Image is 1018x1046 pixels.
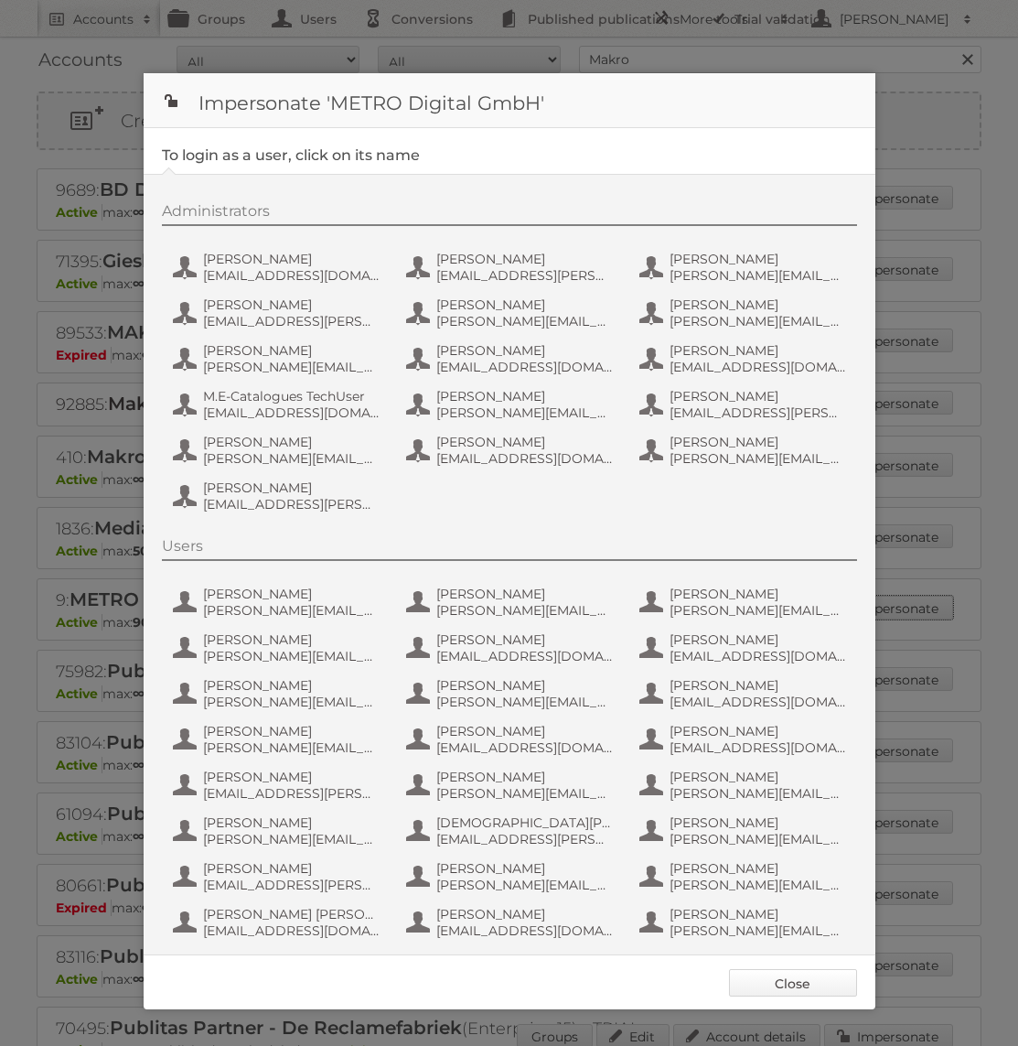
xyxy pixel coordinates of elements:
[436,860,614,877] span: [PERSON_NAME]
[670,877,847,893] span: [PERSON_NAME][EMAIL_ADDRESS][PERSON_NAME][DOMAIN_NAME]
[162,202,857,226] div: Administrators
[203,922,380,939] span: [EMAIL_ADDRESS][DOMAIN_NAME]
[436,739,614,756] span: [EMAIL_ADDRESS][DOMAIN_NAME]
[638,858,852,895] button: [PERSON_NAME] [PERSON_NAME][EMAIL_ADDRESS][PERSON_NAME][DOMAIN_NAME]
[436,831,614,847] span: [EMAIL_ADDRESS][PERSON_NAME][DOMAIN_NAME]
[404,630,619,666] button: [PERSON_NAME] [EMAIL_ADDRESS][DOMAIN_NAME]
[638,675,852,712] button: [PERSON_NAME] [EMAIL_ADDRESS][DOMAIN_NAME]
[404,950,619,987] button: [PERSON_NAME] [PERSON_NAME][EMAIL_ADDRESS][PERSON_NAME][DOMAIN_NAME]
[436,922,614,939] span: [EMAIL_ADDRESS][DOMAIN_NAME]
[203,450,380,467] span: [PERSON_NAME][EMAIL_ADDRESS][DOMAIN_NAME]
[171,721,386,758] button: [PERSON_NAME] [PERSON_NAME][EMAIL_ADDRESS][PERSON_NAME][DOMAIN_NAME]
[436,785,614,802] span: [PERSON_NAME][EMAIL_ADDRESS][PERSON_NAME][DOMAIN_NAME]
[638,249,852,286] button: [PERSON_NAME] [PERSON_NAME][EMAIL_ADDRESS][PERSON_NAME][DOMAIN_NAME]
[171,340,386,377] button: [PERSON_NAME] [PERSON_NAME][EMAIL_ADDRESS][DOMAIN_NAME]
[436,450,614,467] span: [EMAIL_ADDRESS][DOMAIN_NAME]
[203,952,380,968] span: [PERSON_NAME]
[404,295,619,331] button: [PERSON_NAME] [PERSON_NAME][EMAIL_ADDRESS][PERSON_NAME][DOMAIN_NAME]
[436,267,614,284] span: [EMAIL_ADDRESS][PERSON_NAME][DOMAIN_NAME]
[670,785,847,802] span: [PERSON_NAME][EMAIL_ADDRESS][PERSON_NAME][DOMAIN_NAME]
[171,904,386,941] button: [PERSON_NAME] [PERSON_NAME] [PERSON_NAME] [EMAIL_ADDRESS][DOMAIN_NAME]
[670,342,847,359] span: [PERSON_NAME]
[203,769,380,785] span: [PERSON_NAME]
[638,767,852,803] button: [PERSON_NAME] [PERSON_NAME][EMAIL_ADDRESS][PERSON_NAME][DOMAIN_NAME]
[404,721,619,758] button: [PERSON_NAME] [EMAIL_ADDRESS][DOMAIN_NAME]
[638,721,852,758] button: [PERSON_NAME] [EMAIL_ADDRESS][DOMAIN_NAME]
[670,769,847,785] span: [PERSON_NAME]
[171,249,386,286] button: [PERSON_NAME] [EMAIL_ADDRESS][DOMAIN_NAME]
[203,267,380,284] span: [EMAIL_ADDRESS][DOMAIN_NAME]
[670,631,847,648] span: [PERSON_NAME]
[171,584,386,620] button: [PERSON_NAME] [PERSON_NAME][EMAIL_ADDRESS][PERSON_NAME][PERSON_NAME][DOMAIN_NAME]
[404,904,619,941] button: [PERSON_NAME] [EMAIL_ADDRESS][DOMAIN_NAME]
[436,359,614,375] span: [EMAIL_ADDRESS][DOMAIN_NAME]
[162,537,857,561] div: Users
[638,432,852,469] button: [PERSON_NAME] [PERSON_NAME][EMAIL_ADDRESS][PERSON_NAME][DOMAIN_NAME]
[404,386,619,423] button: [PERSON_NAME] [PERSON_NAME][EMAIL_ADDRESS][PERSON_NAME][DOMAIN_NAME]
[171,432,386,469] button: [PERSON_NAME] [PERSON_NAME][EMAIL_ADDRESS][DOMAIN_NAME]
[436,694,614,710] span: [PERSON_NAME][EMAIL_ADDRESS][DOMAIN_NAME]
[638,584,852,620] button: [PERSON_NAME] [PERSON_NAME][EMAIL_ADDRESS][PERSON_NAME][DOMAIN_NAME]
[670,313,847,329] span: [PERSON_NAME][EMAIL_ADDRESS][PERSON_NAME][DOMAIN_NAME]
[404,858,619,895] button: [PERSON_NAME] [PERSON_NAME][EMAIL_ADDRESS][DOMAIN_NAME]
[638,295,852,331] button: [PERSON_NAME] [PERSON_NAME][EMAIL_ADDRESS][PERSON_NAME][DOMAIN_NAME]
[670,297,847,313] span: [PERSON_NAME]
[670,648,847,664] span: [EMAIL_ADDRESS][DOMAIN_NAME]
[670,677,847,694] span: [PERSON_NAME]
[436,388,614,404] span: [PERSON_NAME]
[203,648,380,664] span: [PERSON_NAME][EMAIL_ADDRESS][PERSON_NAME][DOMAIN_NAME]
[670,739,847,756] span: [EMAIL_ADDRESS][DOMAIN_NAME]
[436,342,614,359] span: [PERSON_NAME]
[638,813,852,849] button: [PERSON_NAME] [PERSON_NAME][EMAIL_ADDRESS][PERSON_NAME][DOMAIN_NAME]
[670,906,847,922] span: [PERSON_NAME]
[670,602,847,619] span: [PERSON_NAME][EMAIL_ADDRESS][PERSON_NAME][DOMAIN_NAME]
[436,769,614,785] span: [PERSON_NAME]
[436,877,614,893] span: [PERSON_NAME][EMAIL_ADDRESS][DOMAIN_NAME]
[203,313,380,329] span: [EMAIL_ADDRESS][PERSON_NAME][DOMAIN_NAME]
[404,249,619,286] button: [PERSON_NAME] [EMAIL_ADDRESS][PERSON_NAME][DOMAIN_NAME]
[203,602,380,619] span: [PERSON_NAME][EMAIL_ADDRESS][PERSON_NAME][PERSON_NAME][DOMAIN_NAME]
[203,785,380,802] span: [EMAIL_ADDRESS][PERSON_NAME][DOMAIN_NAME]
[203,342,380,359] span: [PERSON_NAME]
[203,694,380,710] span: [PERSON_NAME][EMAIL_ADDRESS][PERSON_NAME][DOMAIN_NAME]
[670,860,847,877] span: [PERSON_NAME]
[404,432,619,469] button: [PERSON_NAME] [EMAIL_ADDRESS][DOMAIN_NAME]
[171,767,386,803] button: [PERSON_NAME] [EMAIL_ADDRESS][PERSON_NAME][DOMAIN_NAME]
[638,386,852,423] button: [PERSON_NAME] [EMAIL_ADDRESS][PERSON_NAME][DOMAIN_NAME]
[670,952,847,968] span: [PERSON_NAME]
[436,648,614,664] span: [EMAIL_ADDRESS][DOMAIN_NAME]
[203,739,380,756] span: [PERSON_NAME][EMAIL_ADDRESS][PERSON_NAME][DOMAIN_NAME]
[670,586,847,602] span: [PERSON_NAME]
[638,630,852,666] button: [PERSON_NAME] [EMAIL_ADDRESS][DOMAIN_NAME]
[203,723,380,739] span: [PERSON_NAME]
[670,404,847,421] span: [EMAIL_ADDRESS][PERSON_NAME][DOMAIN_NAME]
[171,950,386,987] button: [PERSON_NAME] [EMAIL_ADDRESS][DOMAIN_NAME]
[171,295,386,331] button: [PERSON_NAME] [EMAIL_ADDRESS][PERSON_NAME][DOMAIN_NAME]
[670,694,847,710] span: [EMAIL_ADDRESS][DOMAIN_NAME]
[203,814,380,831] span: [PERSON_NAME]
[404,767,619,803] button: [PERSON_NAME] [PERSON_NAME][EMAIL_ADDRESS][PERSON_NAME][DOMAIN_NAME]
[203,831,380,847] span: [PERSON_NAME][EMAIL_ADDRESS][PERSON_NAME][DOMAIN_NAME]
[436,814,614,831] span: [DEMOGRAPHIC_DATA][PERSON_NAME]
[436,404,614,421] span: [PERSON_NAME][EMAIL_ADDRESS][PERSON_NAME][DOMAIN_NAME]
[203,906,380,922] span: [PERSON_NAME] [PERSON_NAME] [PERSON_NAME]
[670,814,847,831] span: [PERSON_NAME]
[203,434,380,450] span: [PERSON_NAME]
[162,146,420,164] legend: To login as a user, click on its name
[203,586,380,602] span: [PERSON_NAME]
[436,586,614,602] span: [PERSON_NAME]
[171,858,386,895] button: [PERSON_NAME] [EMAIL_ADDRESS][PERSON_NAME][DOMAIN_NAME]
[670,388,847,404] span: [PERSON_NAME]
[404,813,619,849] button: [DEMOGRAPHIC_DATA][PERSON_NAME] [EMAIL_ADDRESS][PERSON_NAME][DOMAIN_NAME]
[436,602,614,619] span: [PERSON_NAME][EMAIL_ADDRESS][PERSON_NAME][DOMAIN_NAME]
[670,359,847,375] span: [EMAIL_ADDRESS][DOMAIN_NAME]
[404,675,619,712] button: [PERSON_NAME] [PERSON_NAME][EMAIL_ADDRESS][DOMAIN_NAME]
[203,860,380,877] span: [PERSON_NAME]
[203,388,380,404] span: M.E-Catalogues TechUser
[436,723,614,739] span: [PERSON_NAME]
[670,434,847,450] span: [PERSON_NAME]
[203,480,380,496] span: [PERSON_NAME]
[670,831,847,847] span: [PERSON_NAME][EMAIL_ADDRESS][PERSON_NAME][DOMAIN_NAME]
[171,386,386,423] button: M.E-Catalogues TechUser [EMAIL_ADDRESS][DOMAIN_NAME]
[404,584,619,620] button: [PERSON_NAME] [PERSON_NAME][EMAIL_ADDRESS][PERSON_NAME][DOMAIN_NAME]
